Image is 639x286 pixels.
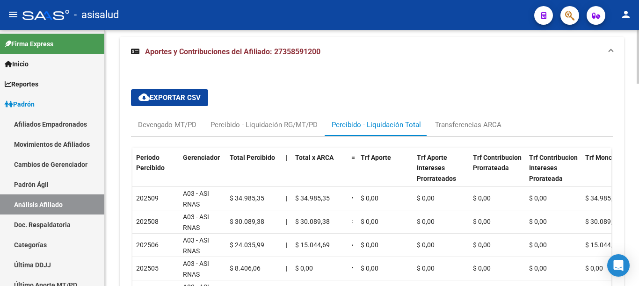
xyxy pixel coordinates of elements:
[581,148,638,200] datatable-header-cell: Trf Monotributo
[351,265,355,272] span: =
[295,241,330,249] span: $ 15.044,69
[295,194,330,202] span: $ 34.985,35
[351,241,355,249] span: =
[179,148,226,200] datatable-header-cell: Gerenciador
[473,218,491,225] span: $ 0,00
[361,218,378,225] span: $ 0,00
[361,265,378,272] span: $ 0,00
[138,120,196,130] div: Devengado MT/PD
[620,9,632,20] mat-icon: person
[417,241,435,249] span: $ 0,00
[74,5,119,25] span: - asisalud
[230,241,264,249] span: $ 24.035,99
[183,260,209,278] span: A03 - ASI RNAS
[357,148,413,200] datatable-header-cell: Trf Aporte
[230,265,261,272] span: $ 8.406,06
[585,218,620,225] span: $ 30.089,38
[473,194,491,202] span: $ 0,00
[585,194,620,202] span: $ 34.985,35
[529,194,547,202] span: $ 0,00
[136,265,159,272] span: 202505
[230,154,275,161] span: Total Percibido
[529,265,547,272] span: $ 0,00
[230,218,264,225] span: $ 30.089,38
[473,241,491,249] span: $ 0,00
[120,37,624,67] mat-expansion-panel-header: Aportes y Contribuciones del Afiliado: 27358591200
[585,265,603,272] span: $ 0,00
[286,218,287,225] span: |
[361,194,378,202] span: $ 0,00
[351,154,355,161] span: =
[607,254,630,277] div: Open Intercom Messenger
[286,265,287,272] span: |
[473,265,491,272] span: $ 0,00
[291,148,348,200] datatable-header-cell: Total x ARCA
[295,218,330,225] span: $ 30.089,38
[417,194,435,202] span: $ 0,00
[5,39,53,49] span: Firma Express
[525,148,581,200] datatable-header-cell: Trf Contribucion Intereses Prorateada
[226,148,282,200] datatable-header-cell: Total Percibido
[529,218,547,225] span: $ 0,00
[417,154,456,183] span: Trf Aporte Intereses Prorrateados
[138,93,201,102] span: Exportar CSV
[7,9,19,20] mat-icon: menu
[282,148,291,200] datatable-header-cell: |
[136,218,159,225] span: 202508
[5,99,35,109] span: Padrón
[136,154,165,172] span: Período Percibido
[473,154,522,172] span: Trf Contribucion Prorrateada
[138,92,150,103] mat-icon: cloud_download
[183,190,209,208] span: A03 - ASI RNAS
[5,59,29,69] span: Inicio
[136,241,159,249] span: 202506
[585,154,632,161] span: Trf Monotributo
[351,218,355,225] span: =
[417,265,435,272] span: $ 0,00
[286,241,287,249] span: |
[136,194,159,202] span: 202509
[145,47,320,56] span: Aportes y Contribuciones del Afiliado: 27358591200
[417,218,435,225] span: $ 0,00
[585,241,620,249] span: $ 15.044,69
[183,213,209,231] span: A03 - ASI RNAS
[529,241,547,249] span: $ 0,00
[295,265,313,272] span: $ 0,00
[529,154,578,183] span: Trf Contribucion Intereses Prorateada
[5,79,38,89] span: Reportes
[351,194,355,202] span: =
[131,89,208,106] button: Exportar CSV
[211,120,318,130] div: Percibido - Liquidación RG/MT/PD
[469,148,525,200] datatable-header-cell: Trf Contribucion Prorrateada
[361,241,378,249] span: $ 0,00
[132,148,179,200] datatable-header-cell: Período Percibido
[286,154,288,161] span: |
[332,120,421,130] div: Percibido - Liquidación Total
[286,194,287,202] span: |
[348,148,357,200] datatable-header-cell: =
[435,120,501,130] div: Transferencias ARCA
[361,154,391,161] span: Trf Aporte
[183,154,220,161] span: Gerenciador
[413,148,469,200] datatable-header-cell: Trf Aporte Intereses Prorrateados
[183,236,209,255] span: A03 - ASI RNAS
[295,154,334,161] span: Total x ARCA
[230,194,264,202] span: $ 34.985,35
